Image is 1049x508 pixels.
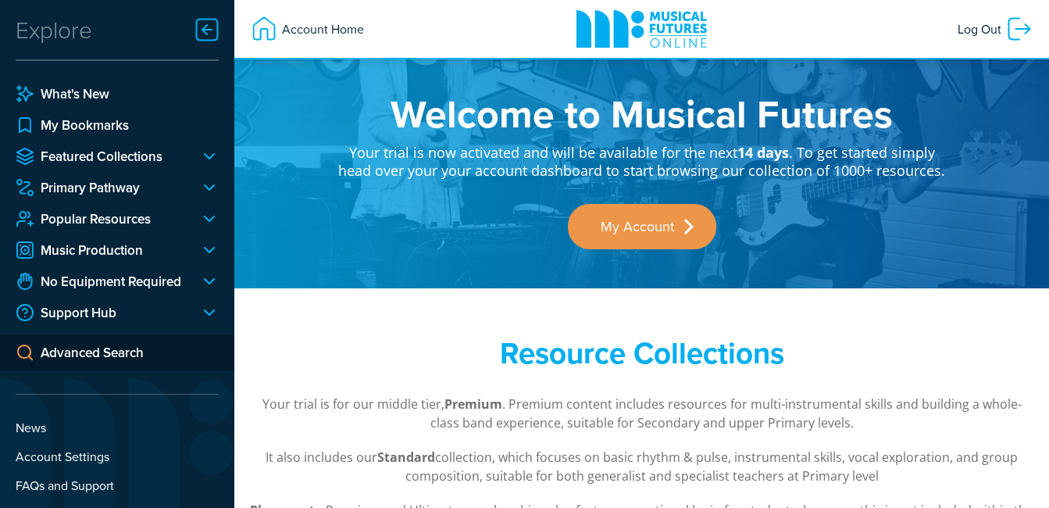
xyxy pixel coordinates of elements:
[278,15,364,43] span: Account Home
[250,448,1033,485] p: It also includes our collection, which focuses on basic rhythm & pulse, instrumental skills, voca...
[444,395,502,413] strong: Premium
[16,272,187,291] a: No Equipment Required
[250,395,1033,432] p: Your trial is for our middle tier, . Premium content includes resources for multi-instrumental sk...
[16,209,187,228] a: Popular Resources
[16,116,219,134] a: My Bookmarks
[337,335,947,371] h2: Resource Collections
[16,476,219,495] a: FAQs and Support
[958,15,1005,43] span: Log Out
[16,418,219,437] a: News
[242,7,372,51] a: Account Home
[16,303,187,322] a: Support Hub
[377,449,435,466] strong: Standard
[16,14,92,45] div: Explore
[337,94,947,133] h1: Welcome to Musical Futures
[950,7,1041,51] a: Log Out
[16,241,187,259] a: Music Production
[16,178,187,197] a: Primary Pathway
[737,143,789,162] strong: 14 days
[16,147,187,166] a: Featured Collections
[16,447,219,466] a: Account Settings
[16,84,219,103] a: What's New
[337,133,947,181] p: Your trial is now activated and will be available for the next . To get started simply head over ...
[568,204,716,249] a: My Account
